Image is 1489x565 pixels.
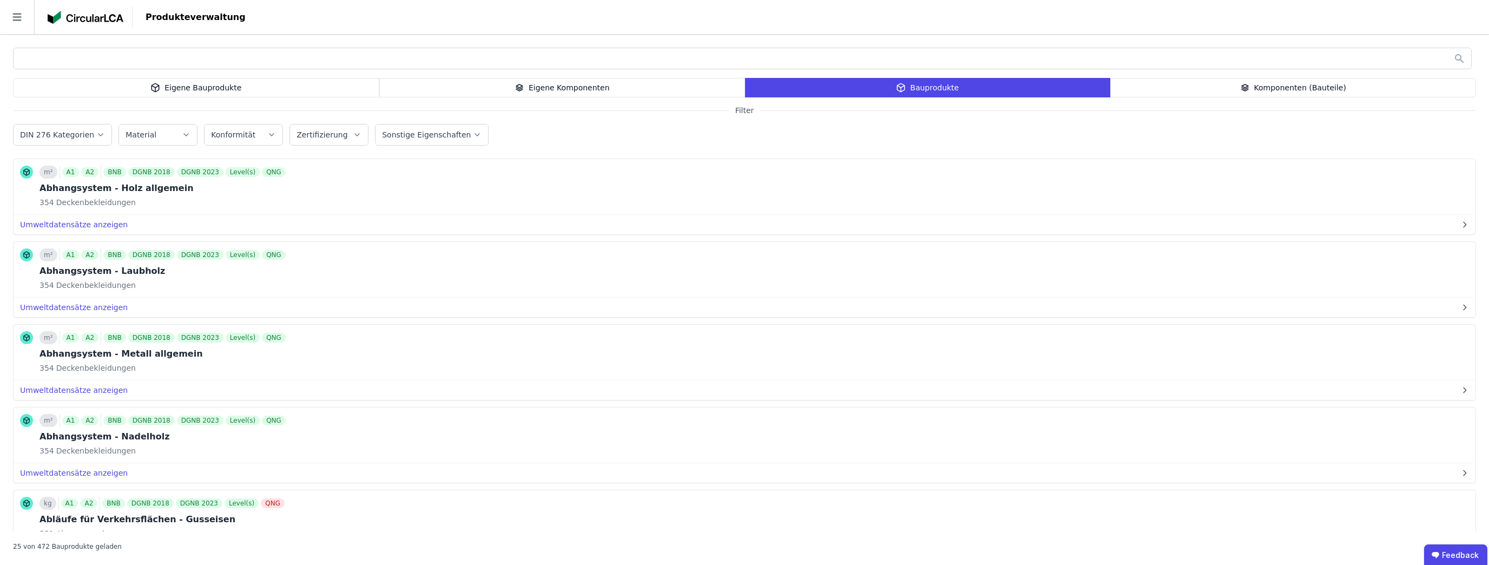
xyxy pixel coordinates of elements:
div: A2 [81,250,98,260]
div: Abhangsystem - Nadelholz [39,430,288,443]
div: kg [39,497,56,510]
span: Deckenbekleidungen [54,280,136,291]
img: Concular [48,11,123,24]
div: QNG [262,250,286,260]
span: Deckenbekleidungen [54,445,136,456]
div: Bauprodukte [745,78,1110,97]
button: Umweltdatensätze anzeigen [14,380,1475,400]
div: A2 [81,333,98,343]
div: DGNB 2023 [177,416,223,425]
div: Abhangsystem - Holz allgemein [39,182,288,195]
div: A1 [62,250,80,260]
div: A2 [81,416,98,425]
div: Produkteverwaltung [133,11,259,24]
div: Level(s) [226,416,260,425]
span: 354 [39,197,54,208]
div: A2 [80,498,97,508]
div: DGNB 2023 [177,333,223,343]
button: Material [119,124,197,145]
div: QNG [262,333,286,343]
span: Filter [729,105,761,116]
span: Deckenbekleidungen [54,363,136,373]
button: Umweltdatensätze anzeigen [14,298,1475,317]
div: A1 [62,416,80,425]
button: Umweltdatensätze anzeigen [14,215,1475,234]
div: DGNB 2018 [127,498,174,508]
div: m² [39,414,57,427]
div: DGNB 2023 [177,167,223,177]
div: Level(s) [225,498,259,508]
div: Komponenten (Bauteile) [1110,78,1477,97]
div: DGNB 2018 [128,250,175,260]
label: Sonstige Eigenschaften [382,130,473,139]
div: BNB [103,167,126,177]
div: QNG [261,498,285,508]
span: 354 [39,363,54,373]
button: Konformität [205,124,282,145]
div: Level(s) [226,250,260,260]
div: A2 [81,167,98,177]
span: 354 [39,445,54,456]
button: DIN 276 Kategorien [14,124,111,145]
label: Zertifizierung [297,130,350,139]
div: m² [39,331,57,344]
label: Material [126,130,159,139]
span: 551 [39,528,54,539]
label: Konformität [211,130,258,139]
div: Abhangsystem - Laubholz [39,265,288,278]
div: BNB [103,250,126,260]
div: DGNB 2018 [128,333,175,343]
div: BNB [103,333,126,343]
div: m² [39,248,57,261]
div: A1 [62,333,80,343]
div: A1 [61,498,78,508]
label: DIN 276 Kategorien [20,130,96,139]
div: DGNB 2018 [128,167,175,177]
div: DGNB 2023 [177,250,223,260]
span: 354 [39,280,54,291]
button: Umweltdatensätze anzeigen [14,463,1475,483]
div: QNG [262,167,286,177]
div: Abläufe für Verkehrsflächen - Gusseisen [39,513,287,526]
button: Zertifizierung [290,124,368,145]
div: Eigene Komponenten [379,78,746,97]
div: BNB [103,416,126,425]
button: Sonstige Eigenschaften [375,124,488,145]
div: m² [39,166,57,179]
div: BNB [102,498,124,508]
div: Level(s) [226,167,260,177]
div: 25 von 472 Bauprodukte geladen [13,538,122,551]
span: Deckenbekleidungen [54,197,136,208]
div: DGNB 2018 [128,416,175,425]
span: Abwasseranlagen [54,528,123,539]
div: Level(s) [226,333,260,343]
div: Eigene Bauprodukte [13,78,379,97]
div: A1 [62,167,80,177]
div: DGNB 2023 [176,498,222,508]
div: Abhangsystem - Metall allgemein [39,347,288,360]
div: QNG [262,416,286,425]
